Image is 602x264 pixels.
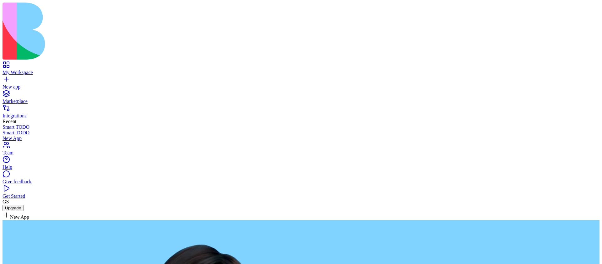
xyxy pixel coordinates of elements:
a: Smart TODO [3,124,599,130]
a: My Workspace [3,64,599,75]
span: GS [3,199,9,204]
div: New app [3,84,599,90]
a: Marketplace [3,93,599,104]
div: My Workspace [3,70,599,75]
div: Help [3,164,599,170]
a: Help [3,159,599,170]
a: New app [3,78,599,90]
span: New App [10,214,29,220]
a: Give feedback [3,173,599,185]
a: New App [3,136,599,141]
a: Smart TODO [3,130,599,136]
div: Get Started [3,193,599,199]
div: Team [3,150,599,156]
div: Give feedback [3,179,599,185]
div: Marketplace [3,99,599,104]
a: Team [3,144,599,156]
button: Upgrade [3,205,24,211]
a: Get Started [3,188,599,199]
a: Upgrade [3,205,24,210]
span: Recent [3,119,16,124]
div: Integrations [3,113,599,119]
img: logo [3,3,255,60]
a: Integrations [3,107,599,119]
